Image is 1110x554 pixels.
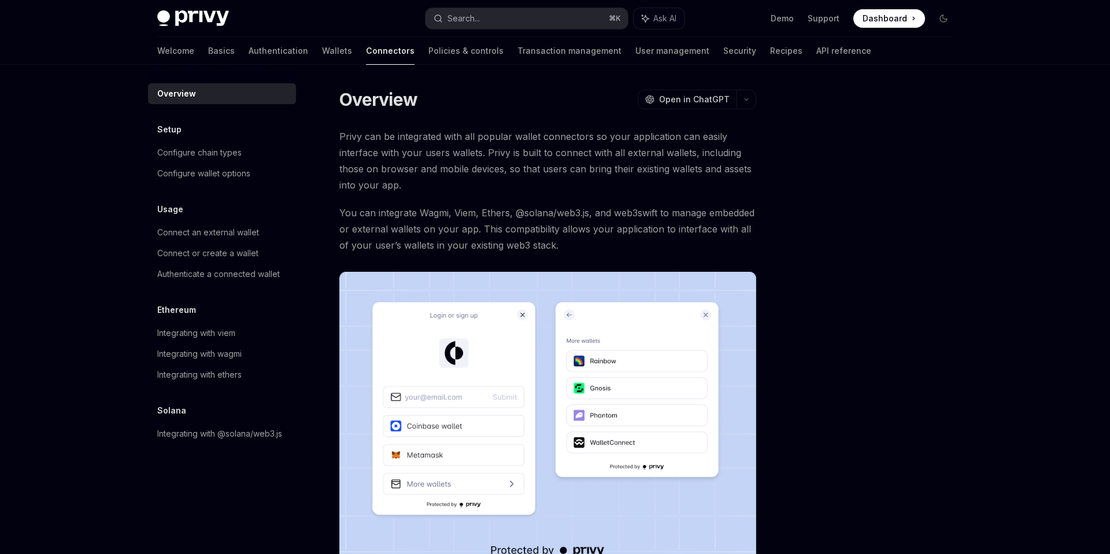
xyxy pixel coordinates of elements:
[157,87,196,101] div: Overview
[148,83,296,104] a: Overview
[249,37,308,65] a: Authentication
[635,37,709,65] a: User management
[148,323,296,344] a: Integrating with viem
[816,37,871,65] a: API reference
[157,37,194,65] a: Welcome
[339,205,756,253] span: You can integrate Wagmi, Viem, Ethers, @solana/web3.js, and web3swift to manage embedded or exter...
[157,347,242,361] div: Integrating with wagmi
[771,13,794,24] a: Demo
[723,37,756,65] a: Security
[157,123,182,136] h5: Setup
[634,8,684,29] button: Ask AI
[157,167,250,180] div: Configure wallet options
[148,142,296,163] a: Configure chain types
[157,226,259,239] div: Connect an external wallet
[157,246,258,260] div: Connect or create a wallet
[339,128,756,193] span: Privy can be integrated with all popular wallet connectors so your application can easily interfa...
[447,12,480,25] div: Search...
[157,146,242,160] div: Configure chain types
[808,13,839,24] a: Support
[157,427,282,441] div: Integrating with @solana/web3.js
[770,37,802,65] a: Recipes
[148,264,296,285] a: Authenticate a connected wallet
[934,9,953,28] button: Toggle dark mode
[157,368,242,382] div: Integrating with ethers
[157,10,229,27] img: dark logo
[638,90,737,109] button: Open in ChatGPT
[157,267,280,281] div: Authenticate a connected wallet
[863,13,907,24] span: Dashboard
[148,163,296,184] a: Configure wallet options
[157,202,183,216] h5: Usage
[148,423,296,444] a: Integrating with @solana/web3.js
[853,9,925,28] a: Dashboard
[517,37,621,65] a: Transaction management
[157,404,186,418] h5: Solana
[653,13,676,24] span: Ask AI
[428,37,504,65] a: Policies & controls
[148,222,296,243] a: Connect an external wallet
[659,94,730,105] span: Open in ChatGPT
[609,14,621,23] span: ⌘ K
[157,326,235,340] div: Integrating with viem
[339,89,417,110] h1: Overview
[425,8,628,29] button: Search...⌘K
[148,243,296,264] a: Connect or create a wallet
[322,37,352,65] a: Wallets
[366,37,415,65] a: Connectors
[208,37,235,65] a: Basics
[157,303,196,317] h5: Ethereum
[148,364,296,385] a: Integrating with ethers
[148,344,296,364] a: Integrating with wagmi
